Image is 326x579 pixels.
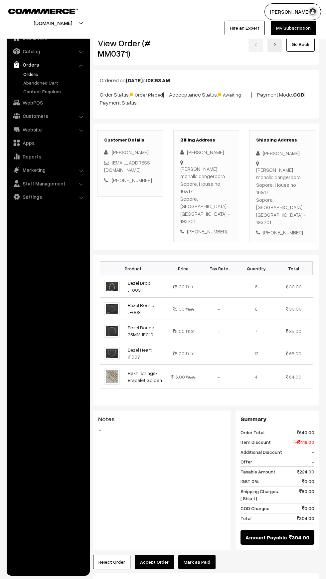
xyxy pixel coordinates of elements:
[289,374,301,380] span: 64.00
[8,137,87,149] a: Apps
[297,429,314,436] span: 640.00
[308,7,318,17] img: user
[8,110,87,122] a: Customers
[8,150,87,162] a: Reports
[128,347,152,360] a: Bezel Heart jF007
[200,275,238,298] td: -
[241,448,282,455] span: Additional Discount
[173,351,185,356] span: 5.00
[100,90,313,107] p: Order Status: | Accceptance Status: | Payment Mode: | Payment Status: -
[264,3,321,20] button: [PERSON_NAME]…
[273,43,277,47] img: right-arrow.png
[8,191,87,203] a: Settings
[312,448,314,455] span: -
[8,124,87,136] a: Website
[241,478,259,485] span: IGST 0%
[128,302,154,315] a: Bezel Round JF008
[112,177,152,183] a: [PHONE_NUMBER]
[104,347,120,360] img: img-20240217-wa0046-1708176753092-mouldmarket.jpg
[241,468,275,475] span: Taxable Amount
[238,262,275,275] th: Quantity
[22,71,87,78] a: Orders
[173,328,185,334] span: 5.00
[186,329,194,334] strike: 10.00
[200,262,238,275] th: Tax Rate
[241,438,271,445] span: Item Discount
[256,149,308,157] div: [PERSON_NAME]
[8,9,78,14] img: COMMMERCE
[255,374,257,380] span: 4
[312,458,314,465] span: -
[186,375,195,379] strike: 80.00
[100,262,167,275] th: Product
[289,533,309,541] span: 304.00
[200,298,238,320] td: -
[255,284,257,289] span: 6
[241,429,264,436] span: Order Total
[126,77,143,84] b: [DATE]
[104,137,156,143] h3: Customer Details
[22,88,87,95] a: Contact Enquires
[128,370,162,383] a: Rakhi strings/ Bracelet Golden
[8,59,87,71] a: Orders
[256,137,308,143] h3: Shipping Address
[241,416,314,423] h3: Summary
[186,285,194,289] strike: 10.00
[200,342,238,365] td: -
[256,166,308,226] div: [PERSON_NAME] mohalla dangerpora Sopore, House no 16&17 Sopore, [GEOGRAPHIC_DATA], [GEOGRAPHIC_DA...
[147,77,170,84] b: 08:53 AM
[255,306,257,312] span: 6
[22,79,87,86] a: Abandoned Cart
[299,488,314,502] span: 80.00
[173,306,185,312] span: 5.00
[297,468,314,475] span: 224.00
[241,488,278,502] span: Shipping Charges [ Ship 1 ]
[104,325,120,338] img: img-20240217-wa0044-1708176753095-mouldmarket.jpg
[93,555,130,569] button: Reject Order
[98,416,226,423] h3: Notes
[128,280,151,293] a: Bezel Drop JF003
[289,306,302,312] span: 30.00
[98,426,226,434] blockquote: -
[8,97,87,109] a: WebPOS
[297,515,314,522] span: 304.00
[254,351,258,356] span: 13
[241,515,251,522] span: Total
[8,45,87,57] a: Catalog
[8,164,87,176] a: Marketing
[104,369,120,384] img: img-20240629-wa0020-1719639518706-mouldmarket.jpg
[302,505,314,512] span: 0.00
[8,7,67,15] a: COMMMERCE
[245,533,287,541] span: Amount Payable
[130,90,163,98] span: Order Placed
[171,374,185,380] span: 16.00
[104,280,120,293] img: img-20240217-wa0034-1708176753098-mouldmarket.jpg
[241,505,269,512] span: COD Charges
[271,21,316,35] a: My Subscription
[10,15,95,31] button: [DOMAIN_NAME]
[256,229,308,236] div: [PHONE_NUMBER]
[186,307,194,311] strike: 10.00
[302,478,314,485] span: 0.00
[255,328,257,334] span: 7
[289,284,302,289] span: 30.00
[167,262,200,275] th: Price
[98,38,163,59] h2: View Order (# MM0371)
[225,21,265,35] a: Hire an Expert
[100,76,313,84] p: Ordered on at
[104,302,120,315] img: img-20240217-wa0045-1708176753096-mouldmarket.jpg
[293,438,314,445] span: (-) 416.00
[275,262,312,275] th: Total
[128,325,154,337] a: Bezel Round 35MM JF010
[135,555,174,569] button: Accept Order
[8,177,87,189] a: Staff Management
[200,320,238,342] td: -
[289,351,301,356] span: 65.00
[104,159,151,173] a: [EMAIL_ADDRESS][DOMAIN_NAME]
[112,149,149,155] span: [PERSON_NAME]
[186,352,194,356] strike: 10.00
[241,458,252,465] span: Offer
[286,37,315,52] a: Go Back
[180,228,233,235] div: [PHONE_NUMBER]
[289,328,301,334] span: 35.00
